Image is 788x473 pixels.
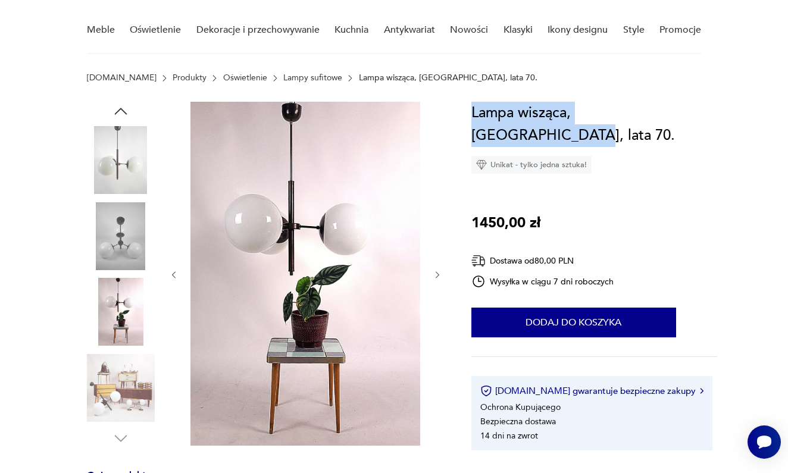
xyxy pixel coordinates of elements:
a: Nowości [450,7,488,53]
a: Lampy sufitowe [283,73,342,83]
a: Antykwariat [384,7,435,53]
p: 1450,00 zł [471,212,540,234]
a: Dekoracje i przechowywanie [196,7,320,53]
a: Style [623,7,645,53]
div: Wysyłka w ciągu 7 dni roboczych [471,274,614,289]
li: Bezpieczna dostawa [480,416,556,427]
li: 14 dni na zwrot [480,430,538,441]
li: Ochrona Kupującego [480,402,561,413]
img: Zdjęcie produktu Lampa wisząca, Polska, lata 70. [190,102,420,446]
div: Unikat - tylko jedna sztuka! [471,156,592,174]
h1: Lampa wisząca, [GEOGRAPHIC_DATA], lata 70. [471,102,717,147]
button: [DOMAIN_NAME] gwarantuje bezpieczne zakupy [480,385,703,397]
a: Ikony designu [548,7,608,53]
iframe: Smartsupp widget button [748,425,781,459]
p: Lampa wisząca, [GEOGRAPHIC_DATA], lata 70. [359,73,537,83]
button: Dodaj do koszyka [471,308,676,337]
a: Oświetlenie [223,73,267,83]
img: Zdjęcie produktu Lampa wisząca, Polska, lata 70. [87,202,155,270]
img: Ikona diamentu [476,159,487,170]
img: Zdjęcie produktu Lampa wisząca, Polska, lata 70. [87,126,155,194]
a: Promocje [659,7,701,53]
a: Meble [87,7,115,53]
img: Ikona certyfikatu [480,385,492,397]
a: Produkty [173,73,207,83]
a: Oświetlenie [130,7,181,53]
a: [DOMAIN_NAME] [87,73,157,83]
a: Klasyki [504,7,533,53]
a: Kuchnia [334,7,368,53]
img: Ikona dostawy [471,253,486,268]
img: Zdjęcie produktu Lampa wisząca, Polska, lata 70. [87,278,155,346]
img: Zdjęcie produktu Lampa wisząca, Polska, lata 70. [87,354,155,422]
div: Dostawa od 80,00 PLN [471,253,614,268]
img: Ikona strzałki w prawo [700,388,703,394]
